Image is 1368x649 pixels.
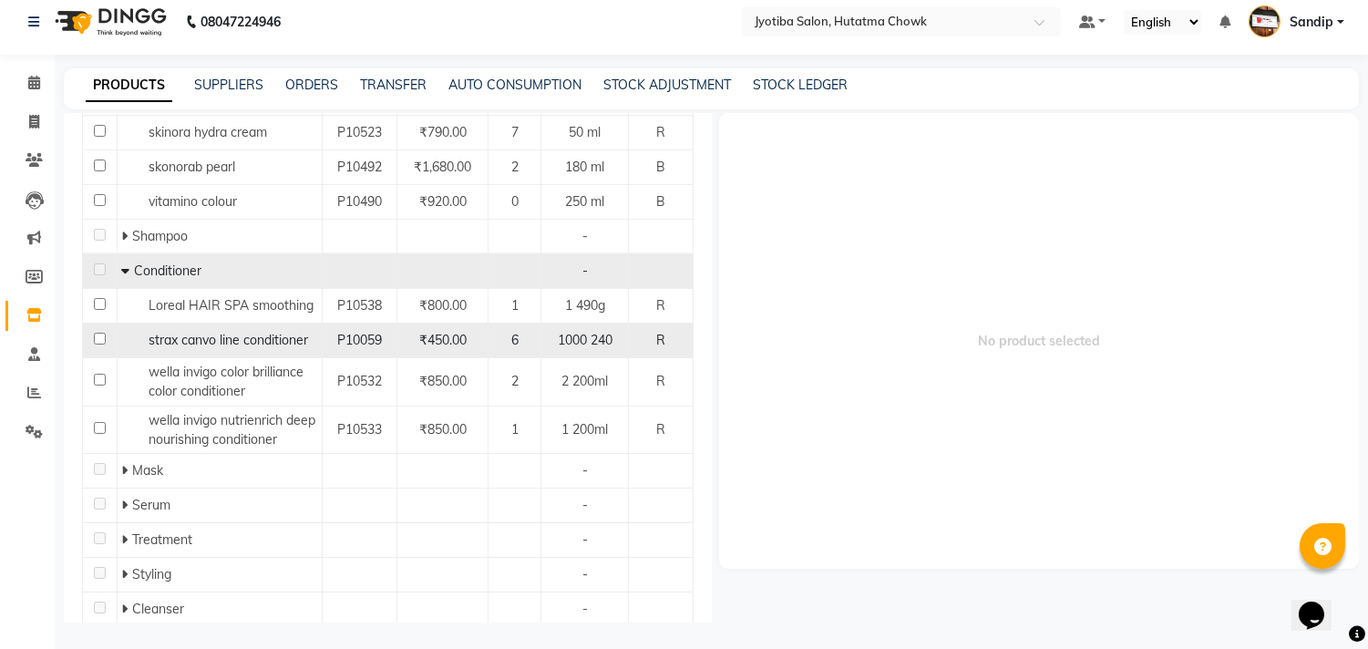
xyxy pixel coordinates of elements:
span: - [582,566,588,582]
a: STOCK ADJUSTMENT [603,77,731,93]
span: Collapse Row [121,263,134,279]
a: AUTO CONSUMPTION [448,77,581,93]
span: P10523 [337,124,382,140]
span: 2 [511,373,519,389]
span: 7 [511,124,519,140]
span: 50 ml [569,124,601,140]
span: 1 490g [565,297,605,314]
a: STOCK LEDGER [753,77,848,93]
span: P10059 [337,332,382,348]
span: - [582,497,588,513]
span: R [656,124,665,140]
span: Mask [132,462,163,479]
span: - [582,462,588,479]
a: TRANSFER [360,77,427,93]
span: B [656,159,665,175]
span: Shampoo [132,228,188,244]
span: Cleanser [132,601,184,617]
span: ₹800.00 [419,297,467,314]
span: Conditioner [134,263,201,279]
span: R [656,421,665,438]
a: PRODUCTS [86,69,172,102]
span: strax canvo line conditioner [149,332,308,348]
span: Expand Row [121,228,132,244]
iframe: chat widget [1291,576,1350,631]
img: Sandip [1249,5,1281,37]
span: Treatment [132,531,192,548]
span: Expand Row [121,601,132,617]
span: 2 200ml [561,373,608,389]
span: wella invigo color brilliance color conditioner [149,364,303,399]
a: SUPPLIERS [194,77,263,93]
span: ₹850.00 [419,421,467,438]
span: B [656,193,665,210]
span: Loreal HAIR SPA smoothing [149,297,314,314]
span: 1000 240 [558,332,612,348]
span: P10532 [337,373,382,389]
a: ORDERS [285,77,338,93]
span: P10490 [337,193,382,210]
span: 1 200ml [561,421,608,438]
span: ₹1,680.00 [414,159,471,175]
span: ₹850.00 [419,373,467,389]
span: Sandip [1290,13,1333,32]
span: - [582,263,588,279]
span: 1 [511,297,519,314]
span: P10533 [337,421,382,438]
span: skonorab pearl [149,159,235,175]
span: 6 [511,332,519,348]
span: - [582,601,588,617]
span: R [656,297,665,314]
span: 0 [511,193,519,210]
span: ₹920.00 [419,193,467,210]
span: Expand Row [121,462,132,479]
span: No product selected [719,113,1360,569]
span: P10538 [337,297,382,314]
span: Expand Row [121,566,132,582]
span: 250 ml [565,193,604,210]
span: Expand Row [121,531,132,548]
span: - [582,531,588,548]
span: 1 [511,421,519,438]
span: wella invigo nutrienrich deep nourishing conditioner [149,412,315,448]
span: P10492 [337,159,382,175]
span: Styling [132,566,171,582]
span: ₹450.00 [419,332,467,348]
span: Expand Row [121,497,132,513]
span: Serum [132,497,170,513]
span: 180 ml [565,159,604,175]
span: - [582,228,588,244]
span: R [656,373,665,389]
span: 2 [511,159,519,175]
span: skinora hydra cream [149,124,267,140]
span: R [656,332,665,348]
span: vitamino colour [149,193,237,210]
span: ₹790.00 [419,124,467,140]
